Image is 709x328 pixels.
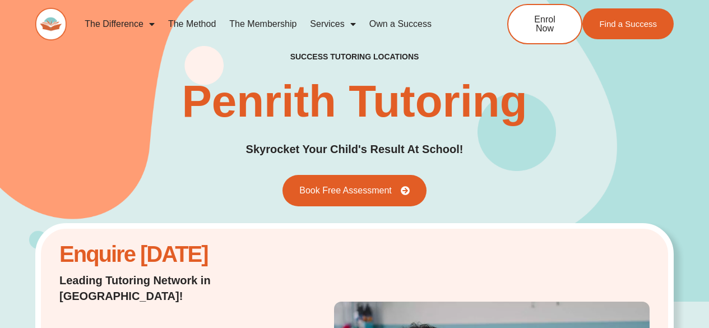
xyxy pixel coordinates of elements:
[78,11,470,37] nav: Menu
[59,247,267,261] h2: Enquire [DATE]
[182,79,527,124] h1: Penrith Tutoring
[59,272,267,304] h2: Leading Tutoring Network in [GEOGRAPHIC_DATA]!
[223,11,303,37] a: The Membership
[363,11,438,37] a: Own a Success
[582,8,674,39] a: Find a Success
[246,141,464,158] h2: Skyrocket Your Child's Result At School!
[599,20,657,28] span: Find a Success
[525,15,564,33] span: Enrol Now
[282,175,427,206] a: Book Free Assessment
[507,4,582,44] a: Enrol Now
[161,11,223,37] a: The Method
[303,11,362,37] a: Services
[78,11,161,37] a: The Difference
[299,186,392,195] span: Book Free Assessment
